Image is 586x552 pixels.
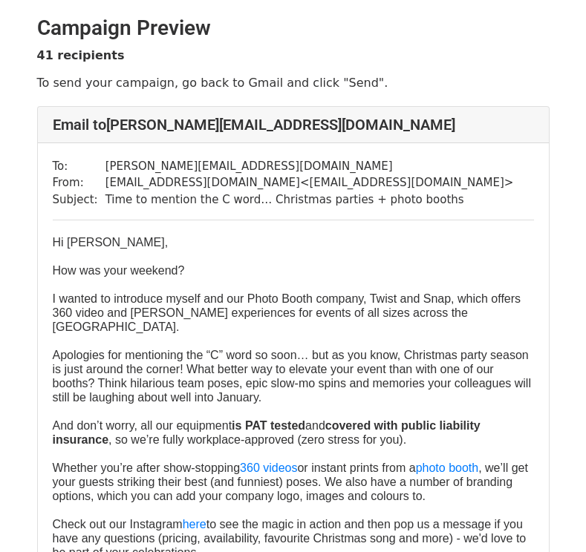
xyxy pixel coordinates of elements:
td: From: [53,174,105,191]
font: Hi [PERSON_NAME], [53,236,169,249]
a: photo booth [416,461,479,474]
td: Subject: [53,191,105,208]
h2: Campaign Preview [37,16,550,41]
td: [PERSON_NAME][EMAIL_ADDRESS][DOMAIN_NAME] [105,158,514,175]
font: How was your weekend? [53,264,185,277]
td: [EMAIL_ADDRESS][DOMAIN_NAME] < [EMAIL_ADDRESS][DOMAIN_NAME] > [105,174,514,191]
font: Whether you’re after show-stopping or instant prints from a , we’ll get your guests striking thei... [53,461,528,502]
font: I wanted to introduce myself and our Photo Booth company, Twist and Snap, which offers 360 video ... [53,292,531,404]
h4: Email to [PERSON_NAME][EMAIL_ADDRESS][DOMAIN_NAME] [53,116,534,134]
font: And don’t worry, all our equipment and , so we’re fully workplace-approved (zero stress for you). [53,419,481,446]
td: To: [53,158,105,175]
b: is PAT tested [232,419,305,432]
strong: 41 recipients [37,48,125,62]
b: covered with public liability insurance [53,419,481,446]
td: Time to mention the C word… Christmas parties + photo booths [105,191,514,208]
a: 360 videos [240,461,297,474]
p: To send your campaign, go back to Gmail and click "Send". [37,75,550,91]
a: here [183,518,206,530]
